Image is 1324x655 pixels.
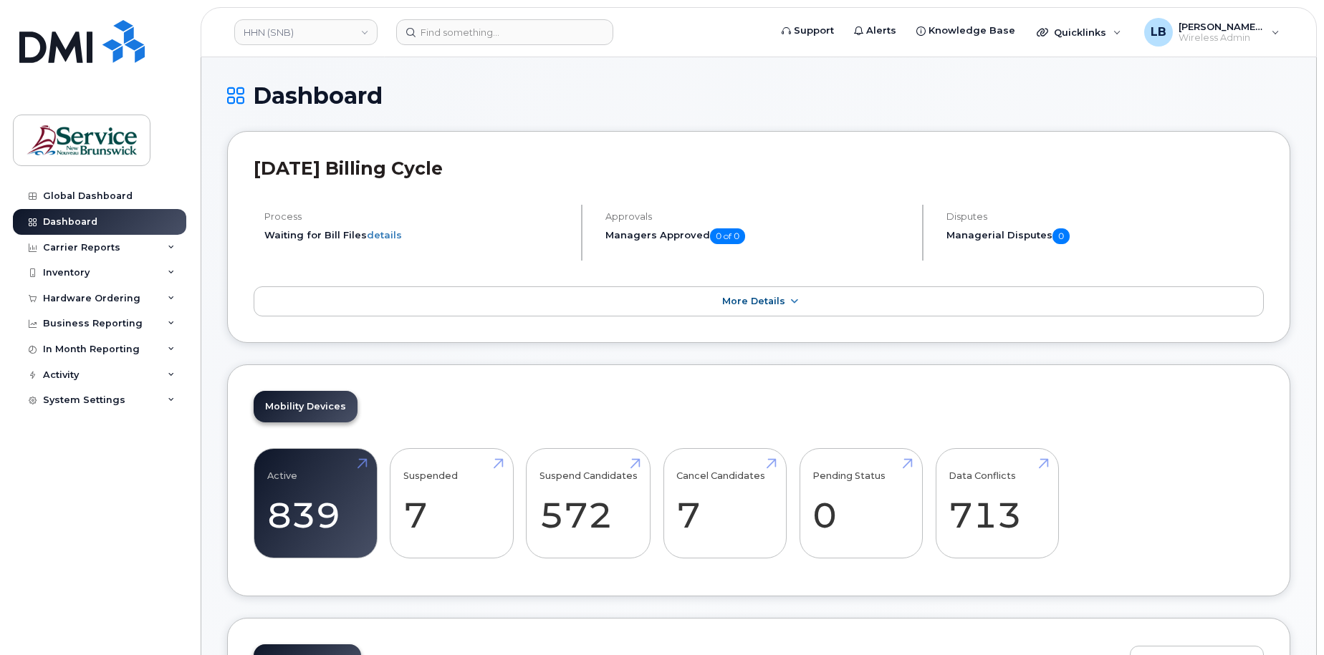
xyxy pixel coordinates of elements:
[710,228,745,244] span: 0 of 0
[812,456,909,550] a: Pending Status 0
[605,228,910,244] h5: Managers Approved
[946,228,1264,244] h5: Managerial Disputes
[1052,228,1070,244] span: 0
[227,83,1290,108] h1: Dashboard
[254,157,1264,179] h2: [DATE] Billing Cycle
[946,211,1264,222] h4: Disputes
[605,211,910,222] h4: Approvals
[676,456,773,550] a: Cancel Candidates 7
[539,456,638,550] a: Suspend Candidates 572
[254,391,358,422] a: Mobility Devices
[949,456,1045,550] a: Data Conflicts 713
[367,229,402,241] a: details
[264,228,569,242] li: Waiting for Bill Files
[722,296,785,306] span: More Details
[267,456,364,550] a: Active 839
[403,456,500,550] a: Suspended 7
[264,211,569,222] h4: Process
